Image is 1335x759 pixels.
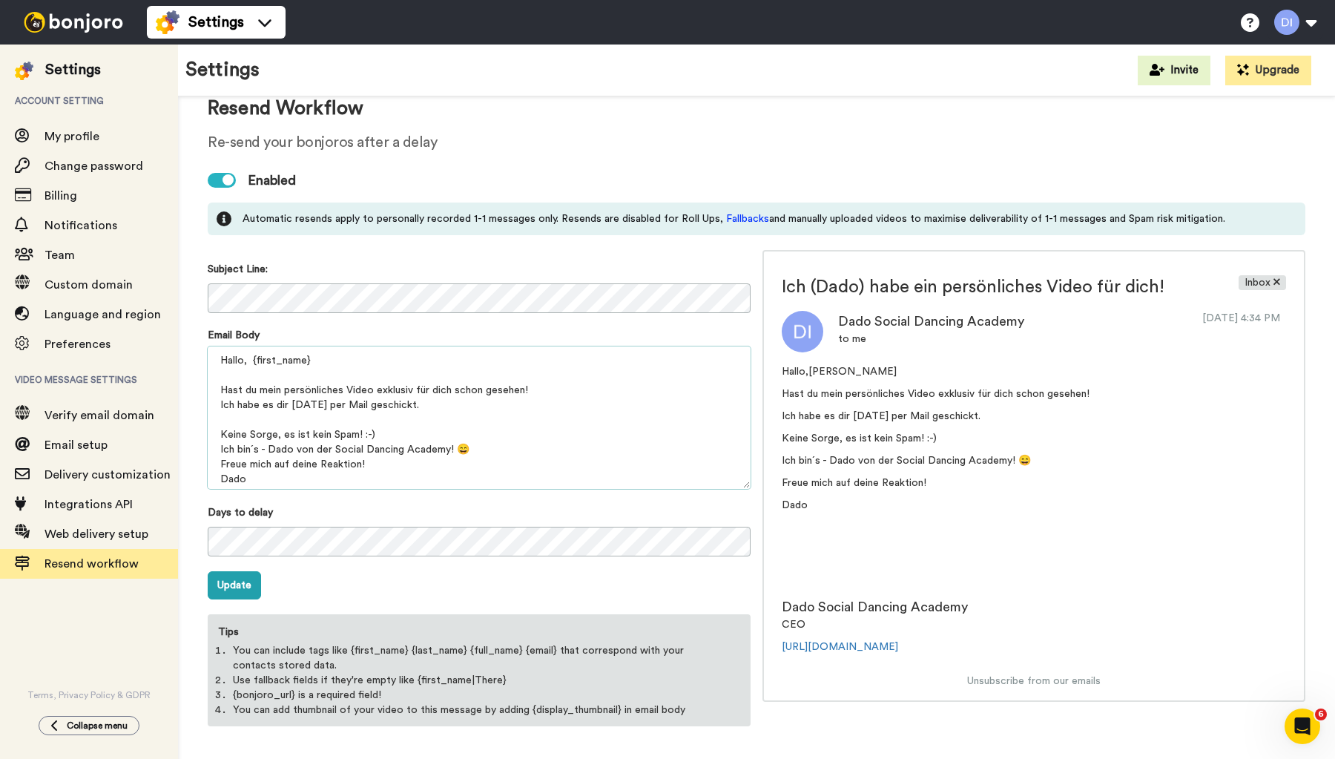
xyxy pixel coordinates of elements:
span: Resend workflow [44,558,139,570]
div: Settings [45,59,101,80]
span: Dado Social Dancing Academy [838,315,1024,328]
p: Freue mich auf deine Reaktion! [782,476,1286,490]
span: Preferences [44,338,111,350]
p: Hast du mein persönliches Video exklusiv für dich schon gesehen! [782,387,1286,401]
span: Email setup [44,439,108,451]
button: Collapse menu [39,716,139,735]
span: Custom domain [44,279,133,291]
span: Integrations API [44,499,133,510]
span: to me [838,334,866,344]
p: Dado [782,498,1286,513]
h2: Re-send your bonjoros after a delay [208,134,1305,151]
span: Inbox [1239,275,1286,290]
img: settings-colored.svg [15,62,33,80]
span: Settings [188,12,244,33]
span: Verify email domain [44,410,154,421]
a: [URL][DOMAIN_NAME] [782,642,898,652]
span: Collapse menu [67,720,128,732]
li: {bonjoro_url} is a required field! [233,688,725,703]
h1: Resend Workflow [208,98,1305,119]
li: Use fallback fields if they're empty like {first_name|There} [233,673,725,688]
span: Notifications [44,220,117,231]
li: You can include tags like {first_name} {last_name} {full_name} {email} that correspond with your ... [233,643,725,673]
span: Fallbacks [726,214,769,224]
img: settings-colored.svg [156,10,179,34]
span: Automatic resends apply to personally recorded 1-1 messages only. Resends are disabled for Roll U... [243,211,1225,226]
img: Dado Social Dancing Academy [782,311,823,352]
span: Dado Social Dancing Academy [782,600,968,614]
span: [DATE] 4:34 PM [1196,311,1286,326]
button: Update [208,571,261,599]
li: You can add thumbnail of your video to this message by adding {display_thumbnail} in email body [233,703,725,717]
label: Tips [209,616,248,640]
span: Change password [44,160,143,172]
p: Ich habe es dir [DATE] per Mail geschickt. [782,409,1286,424]
span: Web delivery setup [44,528,148,540]
span: Language and region [44,309,161,321]
span: Team [44,249,75,261]
span: Ich (Dado) habe ein persönliches Video für dich! [782,275,1202,299]
h1: Settings [185,59,260,81]
span: CEO [782,620,805,630]
label: Subject Line: [208,262,268,277]
span: My profile [44,131,99,142]
span: Billing [44,190,77,202]
iframe: Intercom live chat [1285,709,1320,744]
label: Days to delay [208,505,273,520]
p: Ich bin´s - Dado von der Social Dancing Academy! 😄 [782,453,1286,468]
button: Upgrade [1225,56,1311,85]
div: Unsubscribe from our emails [764,674,1304,689]
span: Delivery customization [44,469,171,481]
p: Hallo, [PERSON_NAME] [782,364,1286,379]
img: bj-logo-header-white.svg [18,12,129,33]
span: Enabled [248,170,296,191]
label: Email Body [208,328,260,343]
p: Keine Sorge, es ist kein Spam! :-) [782,431,1286,446]
button: Invite [1138,56,1210,85]
span: 6 [1315,709,1327,720]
